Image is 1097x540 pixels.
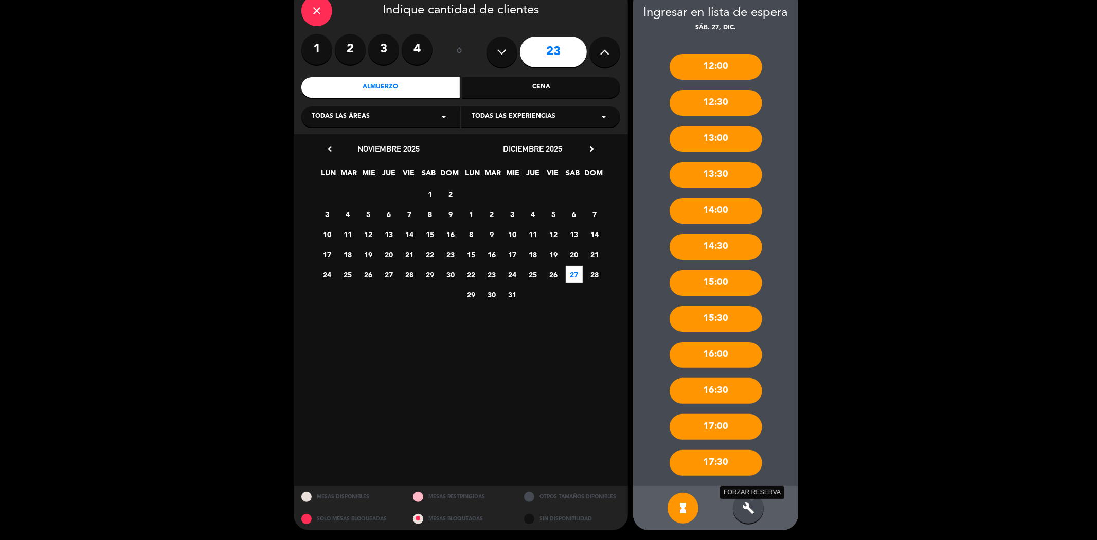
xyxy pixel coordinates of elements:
[516,486,628,508] div: OTROS TAMAÑOS DIPONIBLES
[503,143,563,154] span: diciembre 2025
[585,167,602,184] span: DOM
[442,186,459,203] span: 2
[405,508,517,530] div: MESAS BLOQUEADAS
[340,167,357,184] span: MAR
[442,206,459,223] span: 9
[670,378,762,404] div: 16:30
[294,508,405,530] div: SOLO MESAS BLOQUEADAS
[339,206,356,223] span: 4
[670,162,762,188] div: 13:30
[381,246,398,263] span: 20
[463,286,480,303] span: 29
[319,226,336,243] span: 10
[401,266,418,283] span: 28
[586,143,597,154] i: chevron_right
[422,226,439,243] span: 15
[566,266,583,283] span: 27
[516,508,628,530] div: SIN DISPONIBILIDAD
[463,246,480,263] span: 15
[381,167,398,184] span: JUE
[633,23,798,33] div: sáb. 27, dic.
[504,206,521,223] span: 3
[504,246,521,263] span: 17
[422,206,439,223] span: 8
[335,34,366,65] label: 2
[483,246,500,263] span: 16
[670,450,762,476] div: 17:30
[586,266,603,283] span: 28
[401,246,418,263] span: 21
[670,414,762,440] div: 17:00
[525,246,542,263] span: 18
[422,266,439,283] span: 29
[442,246,459,263] span: 23
[565,167,582,184] span: SAB
[483,266,500,283] span: 23
[443,34,476,70] div: ó
[464,167,481,184] span: LUN
[484,167,501,184] span: MAR
[566,226,583,243] span: 13
[670,306,762,332] div: 15:30
[360,206,377,223] span: 5
[438,111,450,123] i: arrow_drop_down
[545,206,562,223] span: 5
[405,486,517,508] div: MESAS RESTRINGIDAS
[670,198,762,224] div: 14:00
[319,246,336,263] span: 17
[319,206,336,223] span: 3
[670,126,762,152] div: 13:00
[566,246,583,263] span: 20
[319,266,336,283] span: 24
[462,77,621,98] div: Cena
[504,226,521,243] span: 10
[442,226,459,243] span: 16
[421,167,438,184] span: SAB
[742,502,754,514] i: build
[670,342,762,368] div: 16:00
[442,266,459,283] span: 30
[368,34,399,65] label: 3
[586,206,603,223] span: 7
[505,167,521,184] span: MIE
[360,266,377,283] span: 26
[525,226,542,243] span: 11
[339,226,356,243] span: 11
[545,266,562,283] span: 26
[483,226,500,243] span: 9
[360,226,377,243] span: 12
[381,206,398,223] span: 6
[525,167,542,184] span: JUE
[483,206,500,223] span: 2
[422,246,439,263] span: 22
[339,246,356,263] span: 18
[566,206,583,223] span: 6
[360,246,377,263] span: 19
[441,167,458,184] span: DOM
[463,266,480,283] span: 22
[472,112,555,122] span: Todas las experiencias
[361,167,377,184] span: MIE
[483,286,500,303] span: 30
[294,486,405,508] div: MESAS DISPONIBLES
[670,90,762,116] div: 12:30
[670,270,762,296] div: 15:00
[301,34,332,65] label: 1
[545,226,562,243] span: 12
[320,167,337,184] span: LUN
[358,143,420,154] span: noviembre 2025
[422,186,439,203] span: 1
[670,54,762,80] div: 12:00
[670,234,762,260] div: 14:30
[325,143,335,154] i: chevron_left
[525,266,542,283] span: 25
[525,206,542,223] span: 4
[312,112,370,122] span: Todas las áreas
[677,502,689,514] i: hourglass_full
[545,246,562,263] span: 19
[401,167,418,184] span: VIE
[545,167,562,184] span: VIE
[586,246,603,263] span: 21
[402,34,433,65] label: 4
[504,266,521,283] span: 24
